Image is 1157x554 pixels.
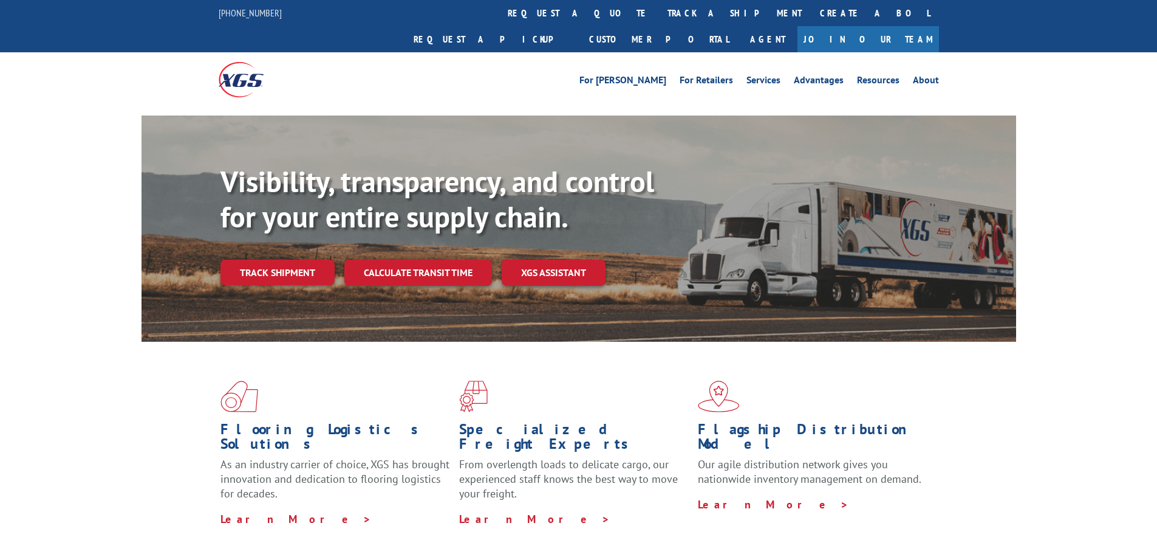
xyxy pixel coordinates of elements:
img: xgs-icon-focused-on-flooring-red [459,381,488,412]
a: Agent [738,26,797,52]
a: Calculate transit time [344,260,492,286]
a: Learn More > [220,512,372,526]
h1: Specialized Freight Experts [459,422,689,457]
span: As an industry carrier of choice, XGS has brought innovation and dedication to flooring logistics... [220,457,449,500]
a: XGS ASSISTANT [502,260,606,286]
img: xgs-icon-total-supply-chain-intelligence-red [220,381,258,412]
a: Request a pickup [404,26,580,52]
a: Track shipment [220,260,335,285]
p: From overlength loads to delicate cargo, our experienced staff knows the best way to move your fr... [459,457,689,511]
a: Learn More > [459,512,610,526]
a: Learn More > [698,497,849,511]
h1: Flagship Distribution Model [698,422,927,457]
a: Advantages [794,75,844,89]
a: [PHONE_NUMBER] [219,7,282,19]
a: For Retailers [680,75,733,89]
b: Visibility, transparency, and control for your entire supply chain. [220,162,654,235]
img: xgs-icon-flagship-distribution-model-red [698,381,740,412]
a: Customer Portal [580,26,738,52]
a: Join Our Team [797,26,939,52]
a: Resources [857,75,899,89]
span: Our agile distribution network gives you nationwide inventory management on demand. [698,457,921,486]
a: Services [746,75,780,89]
a: About [913,75,939,89]
h1: Flooring Logistics Solutions [220,422,450,457]
a: For [PERSON_NAME] [579,75,666,89]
